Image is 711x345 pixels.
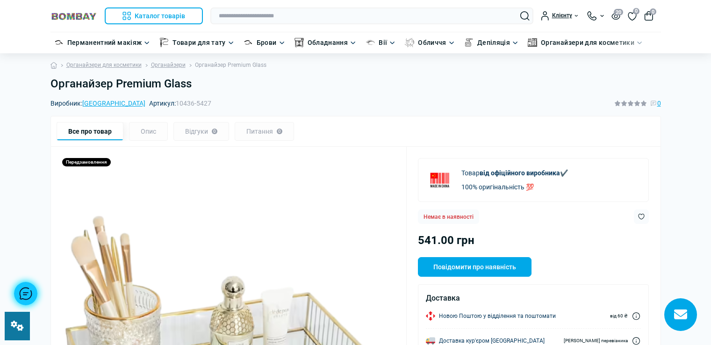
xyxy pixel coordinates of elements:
[614,9,623,15] span: 20
[610,312,628,320] span: від 60 ₴
[57,122,123,141] div: Все про товар
[379,37,387,48] a: Вії
[105,7,203,24] button: Каталог товарів
[439,312,556,321] span: Новою Поштою у відділення та поштомати
[294,38,304,47] img: Обладнання
[235,122,294,141] div: Питання
[650,8,656,15] span: 0
[632,312,641,321] a: Dilivery link
[418,37,446,48] a: Обличчя
[633,8,639,14] span: 0
[477,37,510,48] a: Депіляція
[176,100,211,107] span: 10436-5427
[50,100,145,107] span: Виробник:
[172,37,225,48] a: Товари для тату
[628,11,637,21] a: 0
[461,168,568,178] p: Товар ✔️
[82,100,145,107] a: [GEOGRAPHIC_DATA]
[528,38,537,47] img: Органайзери для косметики
[50,53,661,77] nav: breadcrumb
[54,38,64,47] img: Перманентний макіяж
[541,37,634,48] a: Органайзери для косметики
[634,209,649,224] button: Wishlist button
[564,337,628,345] span: [PERSON_NAME] перевізника
[151,61,186,70] a: Органайзери
[418,209,479,224] div: Немає в наявності
[244,38,253,47] img: Брови
[149,100,211,107] span: Артикул:
[644,11,654,21] button: 0
[611,12,620,20] button: 20
[62,158,111,166] div: Передзамовлення
[405,38,414,47] img: Обличчя
[50,12,97,21] img: BOMBAY
[50,77,661,91] h1: Органайзер Premium Glass
[426,311,435,321] img: Новою Поштою у відділення та поштомати
[186,61,266,70] li: Органайзер Premium Glass
[461,182,568,192] p: 100% оригінальність 💯
[418,234,474,247] span: 541.00 грн
[366,38,375,47] img: Вії
[257,37,277,48] a: Брови
[418,257,531,277] button: Повідомити про наявність
[657,98,661,108] span: 0
[426,292,641,304] div: Доставка
[520,11,530,21] button: Search
[426,166,454,194] img: China
[159,38,169,47] img: Товари для тату
[173,122,229,141] div: Відгуки
[66,61,142,70] a: Органайзери для косметики
[308,37,348,48] a: Обладнання
[464,38,474,47] img: Депіляція
[129,122,168,141] div: Опис
[67,37,142,48] a: Перманентний макіяж
[480,169,560,177] b: від офіційного виробника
